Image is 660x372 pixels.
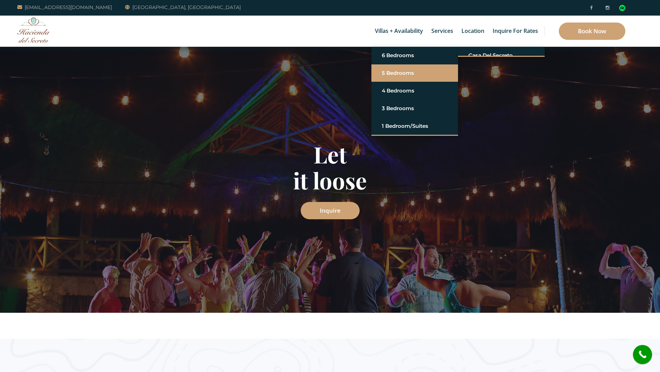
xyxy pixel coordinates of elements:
a: 1 Bedroom/Suites [382,120,448,132]
a: Inquire [301,202,360,219]
a: Location [458,16,488,47]
a: [GEOGRAPHIC_DATA], [GEOGRAPHIC_DATA] [125,3,241,11]
a: Villas + Availability [371,16,426,47]
a: Services [428,16,457,47]
h1: Let it loose [127,141,533,193]
a: 4 Bedrooms [382,85,448,97]
img: Tripadvisor_logomark.svg [619,5,625,11]
a: call [633,345,652,364]
a: Casa del Secreto [468,49,534,62]
a: Book Now [559,23,625,40]
a: [EMAIL_ADDRESS][DOMAIN_NAME] [17,3,112,11]
div: Read traveler reviews on Tripadvisor [619,5,625,11]
i: call [635,347,650,362]
a: 5 Bedrooms [382,67,448,79]
img: Awesome Logo [17,17,50,43]
a: 3 Bedrooms [382,102,448,115]
a: 6 Bedrooms [382,49,448,62]
a: Inquire for Rates [489,16,542,47]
